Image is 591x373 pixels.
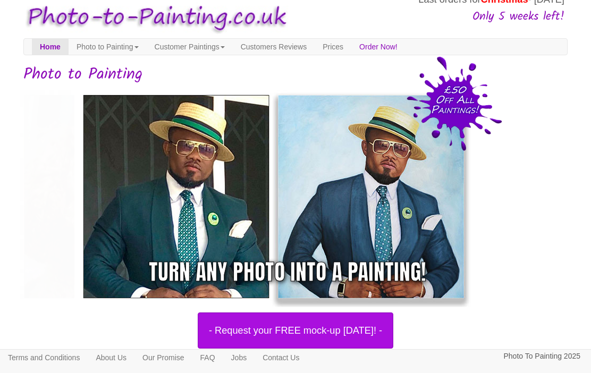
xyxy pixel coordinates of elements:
p: Photo To Painting 2025 [503,350,580,363]
img: 50 pound price drop [407,56,502,151]
a: Our Promise [134,350,192,366]
a: Contact Us [255,350,307,366]
a: Customers Reviews [233,39,315,55]
img: dapper-man-small.jpg [74,86,473,307]
a: Home [32,39,69,55]
a: Prices [315,39,351,55]
div: Turn any photo into a painting! [149,256,426,288]
h1: Photo to Painting [23,66,568,83]
img: Oil painting of a dog [15,86,414,307]
h3: Only 5 weeks left! [292,11,564,23]
button: - Request your FREE mock-up [DATE]! - [198,312,393,349]
a: About Us [88,350,134,366]
a: Jobs [223,350,255,366]
a: Order Now! [351,39,406,55]
a: Customer Paintings [147,39,233,55]
a: FAQ [192,350,223,366]
a: Photo to Painting [69,39,147,55]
